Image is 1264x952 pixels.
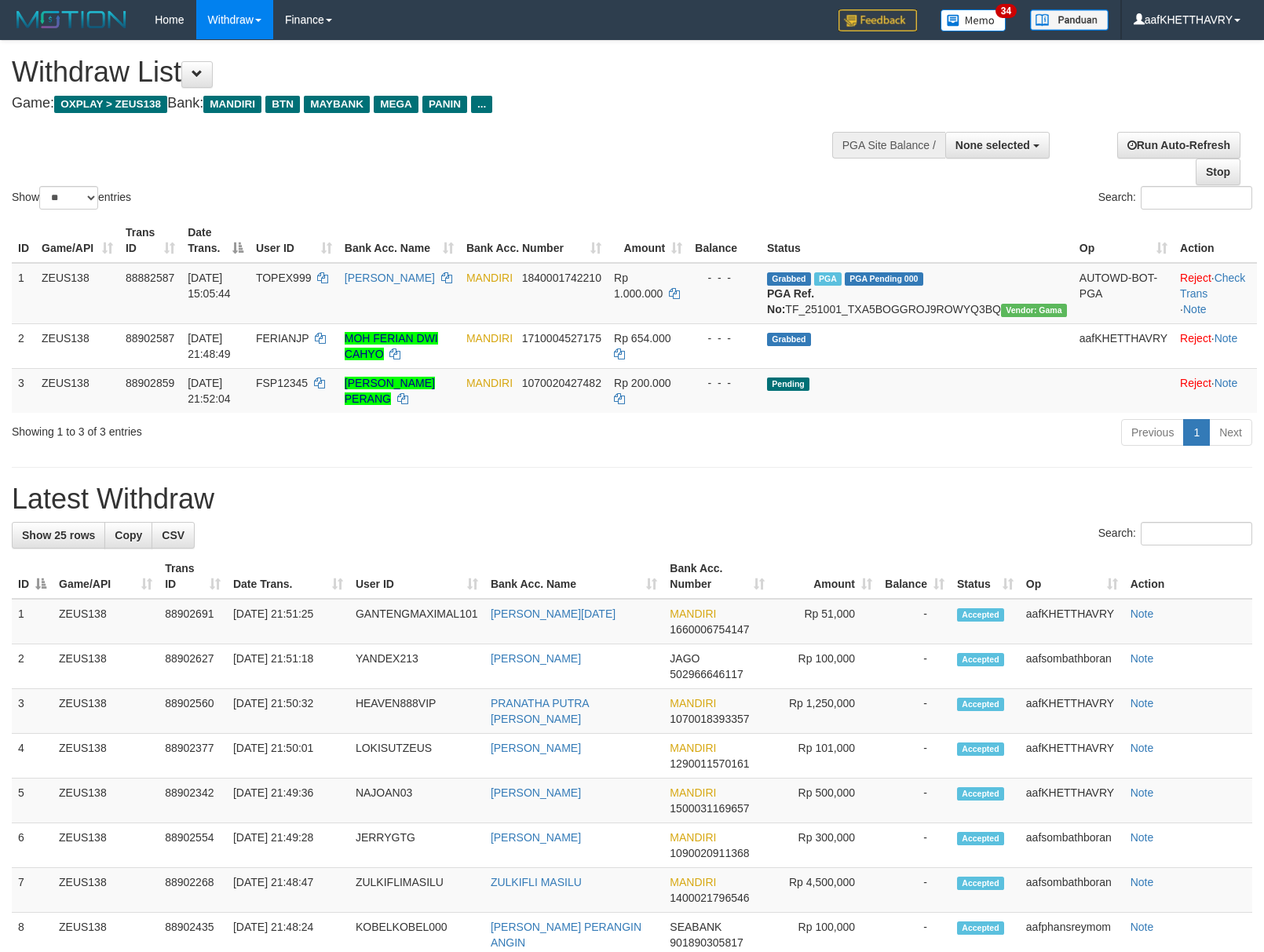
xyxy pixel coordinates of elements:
span: Accepted [957,608,1004,622]
td: ZEUS138 [53,689,159,734]
a: [PERSON_NAME] [345,272,435,284]
span: Vendor URL: https://trx31.1velocity.biz [1001,304,1067,317]
td: - [879,823,951,868]
span: Copy 1710004527175 to clipboard [522,332,601,345]
span: MANDIRI [203,96,261,113]
span: None selected [955,139,1030,151]
td: 3 [12,368,35,413]
td: [DATE] 21:49:36 [227,779,349,823]
img: MOTION_logo.png [12,8,131,31]
th: Date Trans.: activate to sort column descending [181,218,250,263]
span: Accepted [957,742,1004,756]
td: [DATE] 21:51:25 [227,599,349,644]
span: MANDIRI [466,272,513,284]
td: TF_251001_TXA5BOGGROJ9ROWYQ3BQ [761,263,1073,324]
span: Accepted [957,921,1004,935]
span: Accepted [957,653,1004,666]
span: Copy 502966646117 to clipboard [670,668,743,680]
span: MANDIRI [670,831,716,844]
th: ID: activate to sort column descending [12,554,53,599]
td: - [879,734,951,779]
th: Trans ID: activate to sort column ascending [119,218,181,263]
span: Grabbed [767,272,811,286]
td: aafKHETTHAVRY [1020,779,1124,823]
td: 2 [12,323,35,368]
td: 88902560 [159,689,227,734]
td: ZEUS138 [53,599,159,644]
a: Note [1131,697,1154,709]
input: Search: [1141,186,1252,210]
td: ZEUS138 [53,823,159,868]
span: Copy 901890305817 to clipboard [670,936,743,949]
a: Next [1209,419,1252,446]
td: JERRYGTG [349,823,484,868]
span: FERIANJP [256,332,309,345]
td: aafKHETTHAVRY [1020,734,1124,779]
td: 6 [12,823,53,868]
td: · [1174,368,1257,413]
span: MANDIRI [670,742,716,754]
a: Note [1131,786,1154,799]
th: Bank Acc. Number: activate to sort column ascending [460,218,608,263]
th: Bank Acc. Number: activate to sort column ascending [663,554,770,599]
span: MAYBANK [304,96,370,113]
span: Copy 1400021796546 to clipboard [670,892,749,904]
td: Rp 300,000 [771,823,879,868]
img: Button%20Memo.svg [941,9,1006,31]
td: aafsombathboran [1020,644,1124,689]
span: Copy 1290011570161 to clipboard [670,757,749,770]
span: Marked by aafnoeunsreypich [814,272,842,286]
td: Rp 101,000 [771,734,879,779]
a: [PERSON_NAME] PERANGIN ANGIN [491,921,641,949]
td: 5 [12,779,53,823]
td: - [879,779,951,823]
td: - [879,599,951,644]
span: Copy 1090020911368 to clipboard [670,847,749,859]
td: · · [1174,263,1257,324]
span: Accepted [957,787,1004,801]
td: 7 [12,868,53,913]
span: Copy 1070018393357 to clipboard [670,713,749,725]
td: ZULKIFLIMASILU [349,868,484,913]
td: ZEUS138 [53,644,159,689]
span: Copy 1070020427482 to clipboard [522,377,601,389]
td: aafsombathboran [1020,868,1124,913]
th: Amount: activate to sort column ascending [608,218,689,263]
a: Previous [1121,419,1184,446]
th: ID [12,218,35,263]
span: Copy 1500031169657 to clipboard [670,802,749,815]
td: 88902342 [159,779,227,823]
td: 1 [12,263,35,324]
span: SEABANK [670,921,722,933]
div: PGA Site Balance / [832,132,945,159]
td: - [879,868,951,913]
span: Accepted [957,877,1004,890]
label: Show entries [12,186,131,210]
td: 88902268 [159,868,227,913]
td: ZEUS138 [53,779,159,823]
span: Copy [115,529,142,542]
a: [PERSON_NAME] [491,831,581,844]
td: ZEUS138 [35,263,119,324]
td: [DATE] 21:49:28 [227,823,349,868]
th: Game/API: activate to sort column ascending [53,554,159,599]
th: Op: activate to sort column ascending [1020,554,1124,599]
th: Game/API: activate to sort column ascending [35,218,119,263]
td: - [879,689,951,734]
div: - - - [695,330,754,346]
span: [DATE] 15:05:44 [188,272,231,300]
a: Reject [1180,332,1211,345]
span: TOPEX999 [256,272,312,284]
a: Run Auto-Refresh [1117,132,1240,159]
span: MANDIRI [670,697,716,709]
a: Note [1215,377,1238,389]
span: Show 25 rows [22,529,95,542]
span: JAGO [670,652,700,665]
span: PGA Pending [845,272,923,286]
h4: Game: Bank: [12,96,827,111]
span: 34 [995,4,1017,18]
td: 88902554 [159,823,227,868]
a: Check Trans [1180,272,1245,300]
td: 2 [12,644,53,689]
span: 88902587 [126,332,174,345]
